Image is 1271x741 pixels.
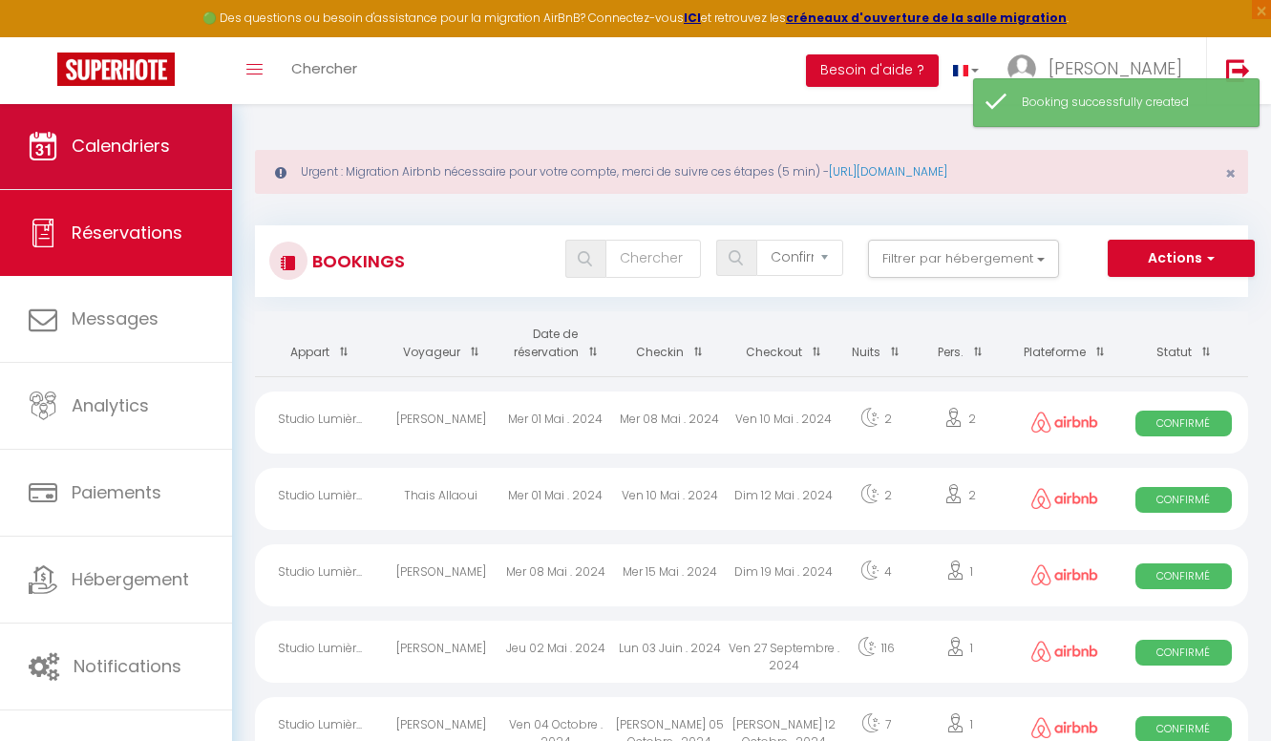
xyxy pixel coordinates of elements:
[74,654,181,678] span: Notifications
[72,134,170,158] span: Calendriers
[1009,311,1118,376] th: Sort by channel
[1226,58,1250,82] img: logout
[841,311,911,376] th: Sort by nights
[1049,56,1182,80] span: [PERSON_NAME]
[498,311,613,376] th: Sort by booking date
[307,240,405,283] h3: Bookings
[1225,165,1236,182] button: Close
[684,10,701,26] a: ICI
[72,307,159,330] span: Messages
[806,54,939,87] button: Besoin d'aide ?
[727,311,841,376] th: Sort by checkout
[15,8,73,65] button: Ouvrir le widget de chat LiveChat
[384,311,498,376] th: Sort by guest
[72,480,161,504] span: Paiements
[1225,161,1236,185] span: ×
[1022,94,1239,112] div: Booking successfully created
[277,37,371,104] a: Chercher
[255,311,384,376] th: Sort by rentals
[605,240,701,278] input: Chercher
[291,58,357,78] span: Chercher
[72,221,182,244] span: Réservations
[993,37,1206,104] a: ... [PERSON_NAME]
[612,311,727,376] th: Sort by checkin
[868,240,1059,278] button: Filtrer par hébergement
[72,393,149,417] span: Analytics
[72,567,189,591] span: Hébergement
[1108,240,1255,278] button: Actions
[1007,54,1036,83] img: ...
[255,150,1248,194] div: Urgent : Migration Airbnb nécessaire pour votre compte, merci de suivre ces étapes (5 min) -
[910,311,1009,376] th: Sort by people
[1119,311,1248,376] th: Sort by status
[57,53,175,86] img: Super Booking
[829,163,947,180] a: [URL][DOMAIN_NAME]
[786,10,1067,26] a: créneaux d'ouverture de la salle migration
